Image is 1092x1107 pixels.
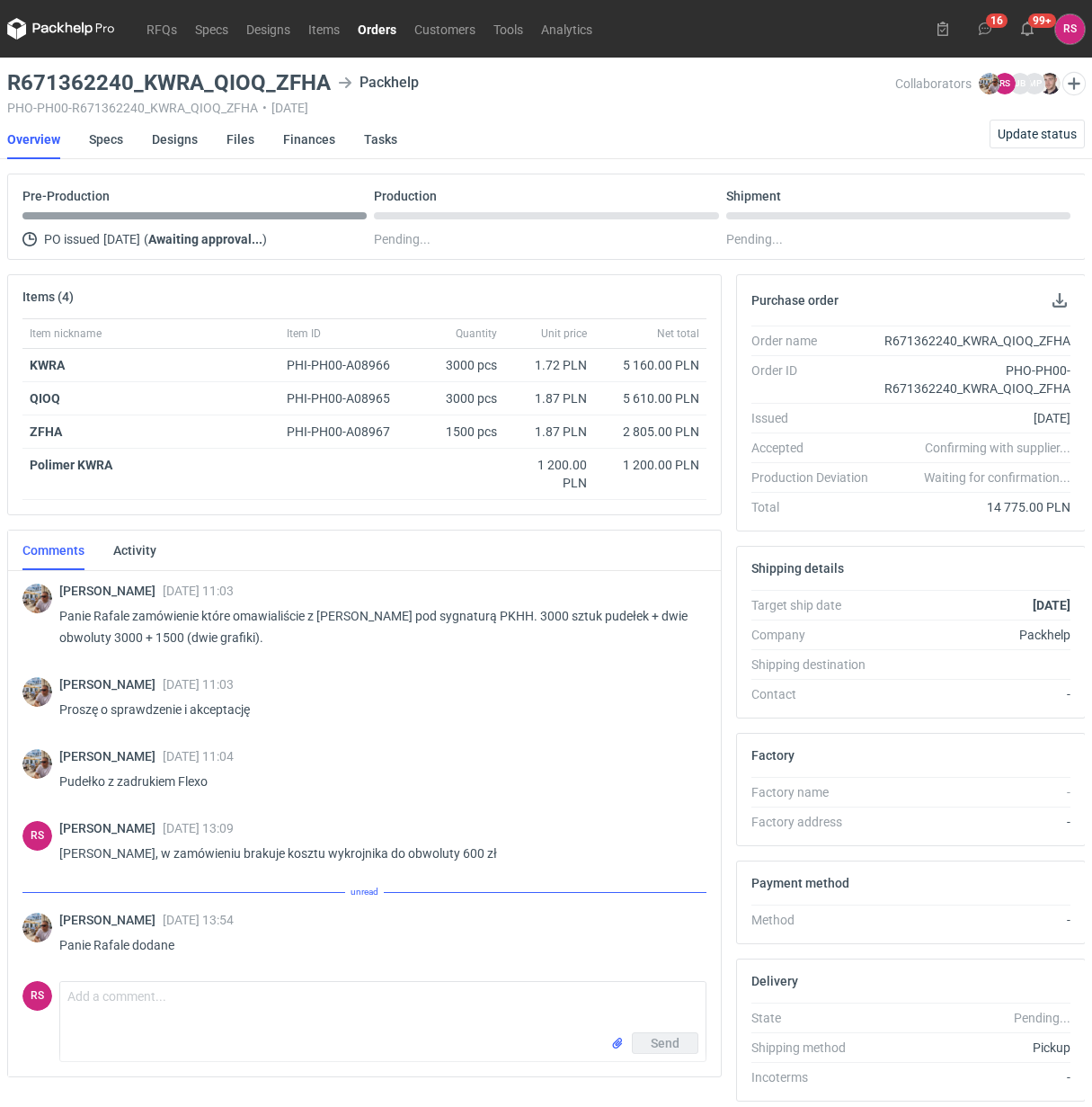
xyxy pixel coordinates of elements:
[1013,14,1042,43] button: 99+
[601,456,699,474] div: 1 200.00 PLN
[751,332,879,350] div: Order name
[59,699,692,720] p: Proszę o sprawdzenie i akceptację
[879,362,1070,397] div: PHO-PH00-R671362240_KWRA_QIOQ_ZFHA
[22,290,74,304] h2: Items (4)
[751,561,844,576] h2: Shipping details
[879,1068,1070,1086] div: -
[879,911,1070,929] div: -
[338,72,419,94] div: Packhelp
[22,677,52,707] img: Michał Palasek
[1024,73,1045,94] figcaption: MP
[148,232,262,246] strong: Awaiting approval...
[511,456,587,492] div: 1 200.00 PLN
[414,349,504,382] div: 3000 pcs
[138,18,186,40] a: RFQs
[879,626,1070,644] div: Packhelp
[59,749,163,763] span: [PERSON_NAME]
[22,228,367,250] div: PO issued
[925,441,1070,455] em: Confirming with supplier...
[299,18,349,40] a: Items
[364,120,397,159] a: Tasks
[163,749,234,763] span: [DATE] 11:04
[152,120,198,159] a: Designs
[22,821,52,851] div: Rafał Stani
[103,228,140,250] span: [DATE]
[751,876,849,890] h2: Payment method
[59,677,163,692] span: [PERSON_NAME]
[751,1009,879,1027] div: State
[186,18,237,40] a: Specs
[924,469,1070,487] em: Waiting for confirmation...
[163,821,234,835] span: [DATE] 13:09
[22,981,52,1011] figcaption: RS
[283,120,335,159] a: Finances
[405,18,484,40] a: Customers
[89,120,123,159] a: Specs
[287,389,407,407] div: PHI-PH00-A08965
[601,423,699,441] div: 2 805.00 PLN
[22,821,52,851] figcaption: RS
[879,332,1070,350] div: R671362240_KWRA_QIOQ_ZFHA
[998,128,1077,140] span: Update status
[287,326,321,341] span: Item ID
[1062,72,1086,95] button: Edit collaborators
[30,326,102,341] span: Item nickname
[237,18,299,40] a: Designs
[751,911,879,929] div: Method
[879,685,1070,703] div: -
[1033,598,1070,612] strong: [DATE]
[30,358,65,372] strong: KWRA
[1049,290,1070,311] button: Download PO
[511,389,587,407] div: 1.87 PLN
[414,415,504,449] div: 1500 pcs
[59,771,692,792] p: Pudełko z zadrukiem Flexo
[1009,73,1031,94] figcaption: JB
[30,458,112,472] strong: Polimer KWRA
[22,584,52,613] img: Michał Palasek
[144,232,148,246] span: (
[751,626,879,644] div: Company
[226,120,254,159] a: Files
[59,821,163,835] span: [PERSON_NAME]
[7,120,60,159] a: Overview
[163,913,234,927] span: [DATE] 13:54
[632,1032,698,1054] button: Send
[601,356,699,374] div: 5 160.00 PLN
[751,409,879,427] div: Issued
[751,1039,879,1057] div: Shipping method
[979,73,1000,94] img: Michał Palasek
[30,424,62,439] strong: ZFHA
[879,498,1070,516] div: 14 775.00 PLN
[262,232,267,246] span: )
[7,18,115,40] svg: Packhelp Pro
[22,913,52,942] img: Michał Palasek
[1055,14,1085,44] figcaption: RS
[484,18,532,40] a: Tools
[879,409,1070,427] div: [DATE]
[971,14,999,43] button: 16
[751,293,839,308] h2: Purchase order
[879,813,1070,831] div: -
[22,531,84,570] a: Comments
[511,423,587,441] div: 1.87 PLN
[726,228,1070,250] div: Pending...
[751,783,879,801] div: Factory name
[751,748,795,763] h2: Factory
[349,18,405,40] a: Orders
[59,843,692,864] p: [PERSON_NAME], w zamówieniu brakuje kosztu wykrojnika do obwoluty 600 zł
[751,813,879,831] div: Factory address
[751,656,879,674] div: Shipping destination
[751,596,879,614] div: Target ship date
[895,76,972,91] span: Collaborators
[374,189,437,203] p: Production
[262,101,267,115] span: •
[726,189,781,203] p: Shipment
[456,326,497,341] span: Quantity
[541,326,587,341] span: Unit price
[30,391,60,406] strong: QIOQ
[651,1037,679,1049] span: Send
[1039,73,1061,94] img: Maciej Sikora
